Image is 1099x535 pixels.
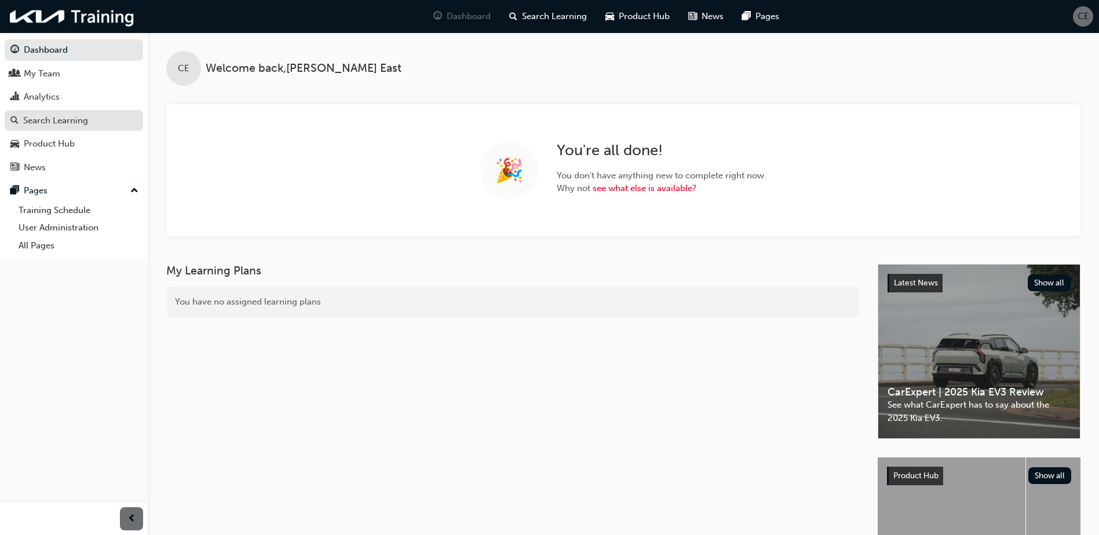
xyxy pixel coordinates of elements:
span: Search Learning [522,10,587,23]
button: Show all [1028,274,1071,291]
a: car-iconProduct Hub [596,5,679,28]
span: car-icon [10,139,19,149]
a: guage-iconDashboard [424,5,500,28]
span: Why not [557,182,766,195]
a: Training Schedule [14,201,143,219]
span: search-icon [10,116,19,126]
button: Pages [5,180,143,201]
div: You have no assigned learning plans [166,287,859,317]
a: pages-iconPages [733,5,788,28]
span: guage-icon [433,9,442,24]
button: DashboardMy TeamAnalyticsSearch LearningProduct HubNews [5,37,143,180]
div: News [24,161,46,174]
span: guage-icon [10,45,19,56]
span: Welcome back , [PERSON_NAME] East [206,62,401,75]
span: prev-icon [127,512,136,526]
a: News [5,157,143,178]
span: You don't have anything new to complete right now. [557,169,766,182]
span: News [702,10,724,23]
span: chart-icon [10,92,19,102]
span: See what CarExpert has to say about the 2025 Kia EV3. [888,398,1071,424]
span: pages-icon [10,186,19,196]
span: people-icon [10,69,19,79]
a: Product Hub [5,133,143,155]
span: up-icon [130,184,138,199]
a: Analytics [5,86,143,108]
div: Analytics [24,90,60,104]
button: Show all [1028,467,1072,484]
span: news-icon [688,9,697,24]
span: Pages [755,10,779,23]
a: Search Learning [5,110,143,131]
img: kia-training [6,5,139,28]
span: search-icon [509,9,517,24]
a: All Pages [14,237,143,255]
div: Product Hub [24,137,75,151]
span: Product Hub [619,10,670,23]
span: Latest News [894,278,938,288]
span: news-icon [10,163,19,173]
span: car-icon [605,9,614,24]
a: see what else is available? [593,183,696,193]
span: pages-icon [742,9,751,24]
div: Search Learning [23,114,88,127]
div: Pages [24,184,48,197]
a: My Team [5,63,143,85]
a: Product HubShow all [887,467,1071,485]
span: Product Hub [893,471,939,481]
span: CE [178,62,189,75]
span: CE [1078,10,1089,23]
h2: You're all done! [557,141,766,160]
a: Latest NewsShow all [888,274,1071,292]
div: My Team [24,67,60,80]
h3: My Learning Plans [166,264,859,277]
a: Dashboard [5,39,143,61]
a: news-iconNews [679,5,733,28]
a: User Administration [14,219,143,237]
span: 🎉 [495,164,524,177]
span: CarExpert | 2025 Kia EV3 Review [888,386,1071,399]
a: Latest NewsShow allCarExpert | 2025 Kia EV3 ReviewSee what CarExpert has to say about the 2025 Ki... [878,264,1080,439]
button: CE [1073,6,1093,27]
a: search-iconSearch Learning [500,5,596,28]
span: Dashboard [447,10,491,23]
